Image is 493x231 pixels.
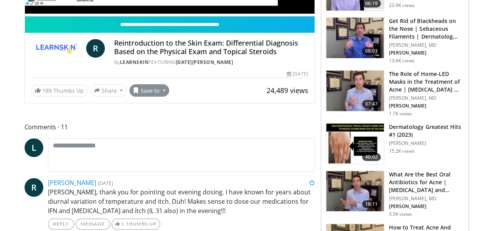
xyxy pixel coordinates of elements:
[326,71,384,111] img: bdc749e8-e5f5-404f-8c3a-bce07f5c1739.150x105_q85_crop-smart_upscale.jpg
[86,39,105,58] a: R
[389,50,464,56] p: [PERSON_NAME]
[76,219,110,229] a: Message
[389,2,415,9] p: 23.9K views
[48,187,315,215] p: [PERSON_NAME], thank you for pointing out evening dosing. I have known for years about diurnal va...
[48,178,96,187] a: [PERSON_NAME]
[389,140,464,146] p: [PERSON_NAME]
[326,70,464,117] a: 07:47 The Role of Home-LED Masks in the Treatment of Acne | [MEDICAL_DATA] … [PERSON_NAME], MD [P...
[42,87,52,94] span: 189
[326,171,384,212] img: cd394936-f734-46a2-a1c5-7eff6e6d7a1f.150x105_q85_crop-smart_upscale.jpg
[362,153,381,161] span: 40:02
[389,123,464,139] h3: Dermatology Greatest Hits #1 (2023)
[114,39,308,56] h4: Reintroduction to the Skin Exam: Differential Diagnosis Based on the Physical Exam and Topical St...
[389,203,464,210] p: [PERSON_NAME]
[389,95,464,101] p: [PERSON_NAME], MD
[389,171,464,194] h3: What Are the Best Oral Antibiotics for Acne | [MEDICAL_DATA] and Acne…
[25,122,315,132] span: Comments 11
[389,58,415,64] p: 13.6K views
[326,123,384,164] img: 167f4955-2110-4677-a6aa-4d4647c2ca19.150x105_q85_crop-smart_upscale.jpg
[267,86,308,95] span: 24,489 views
[326,171,464,217] a: 18:11 What Are the Best Oral Antibiotics for Acne | [MEDICAL_DATA] and Acne… [PERSON_NAME], MD [P...
[287,71,308,78] div: [DATE]
[114,59,308,66] div: By FEATURING
[111,219,160,229] a: 1 Thumbs Up
[90,84,127,97] button: Share
[25,138,43,157] a: L
[389,111,412,117] p: 1.7K views
[389,17,464,41] h3: Get Rid of Blackheads on the Nose | Sebaceous Filaments | Dermatolog…
[389,103,464,109] p: [PERSON_NAME]
[389,196,464,202] p: [PERSON_NAME], MD
[98,180,113,187] small: [DATE]
[326,123,464,164] a: 40:02 Dermatology Greatest Hits #1 (2023) [PERSON_NAME] 15.2K views
[48,219,74,229] a: Reply
[326,17,464,64] a: 08:03 Get Rid of Blackheads on the Nose | Sebaceous Filaments | Dermatolog… [PERSON_NAME], MD [PE...
[389,148,415,154] p: 15.2K views
[121,221,124,227] span: 1
[31,39,83,58] img: LearnSkin
[176,59,233,65] a: [DATE][PERSON_NAME]
[389,70,464,93] h3: The Role of Home-LED Masks in the Treatment of Acne | [MEDICAL_DATA] …
[389,211,412,217] p: 5.5K views
[362,200,381,208] span: 18:11
[129,84,169,97] button: Save to
[25,178,43,197] a: R
[120,59,149,65] a: LearnSkin
[389,42,464,48] p: [PERSON_NAME], MD
[362,47,381,55] span: 08:03
[326,18,384,58] img: 54dc8b42-62c8-44d6-bda4-e2b4e6a7c56d.150x105_q85_crop-smart_upscale.jpg
[362,100,381,108] span: 07:47
[31,85,87,97] a: 189 Thumbs Up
